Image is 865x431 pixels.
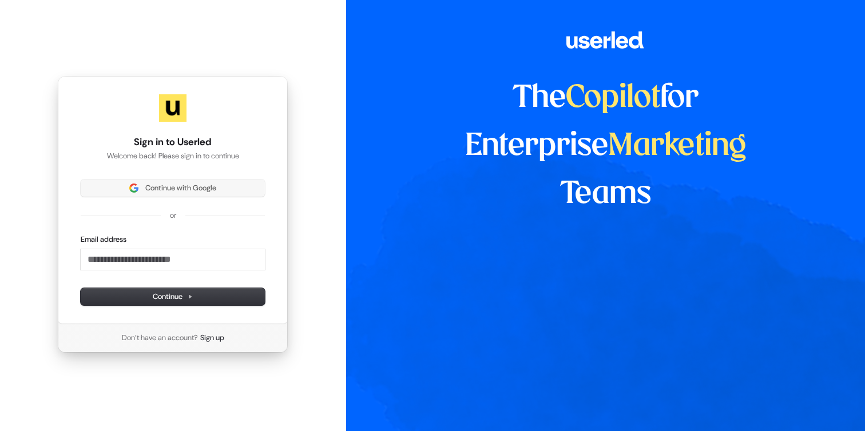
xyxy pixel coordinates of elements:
span: Continue [153,292,193,302]
span: Copilot [566,83,660,113]
button: Continue [81,288,265,305]
span: Don’t have an account? [122,333,198,343]
button: Sign in with GoogleContinue with Google [81,179,265,197]
label: Email address [81,234,126,245]
p: or [170,210,176,221]
img: Userled [159,94,187,122]
a: Sign up [200,333,224,343]
span: Marketing [608,131,747,161]
p: Welcome back! Please sign in to continue [81,151,265,161]
h1: Sign in to Userled [81,135,265,149]
h1: The for Enterprise Teams [427,74,784,218]
span: Continue with Google [145,183,216,193]
img: Sign in with Google [129,183,138,193]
